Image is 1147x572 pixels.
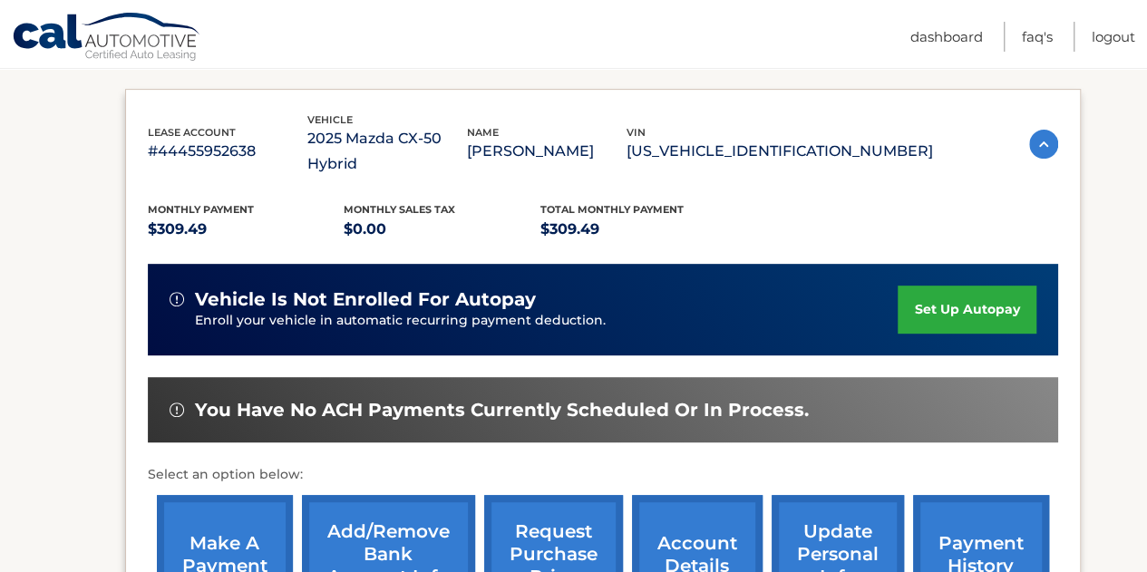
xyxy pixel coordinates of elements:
span: name [467,126,499,139]
img: alert-white.svg [170,402,184,417]
a: Dashboard [910,22,983,52]
a: Cal Automotive [12,12,202,64]
p: $309.49 [540,217,737,242]
span: Monthly Payment [148,203,254,216]
span: You have no ACH payments currently scheduled or in process. [195,399,809,422]
img: accordion-active.svg [1029,130,1058,159]
a: Logout [1092,22,1135,52]
p: [US_VEHICLE_IDENTIFICATION_NUMBER] [627,139,933,164]
p: Select an option below: [148,464,1058,486]
span: lease account [148,126,236,139]
p: 2025 Mazda CX-50 Hybrid [307,126,467,177]
p: [PERSON_NAME] [467,139,627,164]
p: #44455952638 [148,139,307,164]
span: vehicle [307,113,353,126]
p: $309.49 [148,217,345,242]
img: alert-white.svg [170,292,184,306]
span: Total Monthly Payment [540,203,684,216]
span: vehicle is not enrolled for autopay [195,288,536,311]
span: vin [627,126,646,139]
span: Monthly sales Tax [344,203,455,216]
p: $0.00 [344,217,540,242]
a: FAQ's [1022,22,1053,52]
a: set up autopay [898,286,1035,334]
p: Enroll your vehicle in automatic recurring payment deduction. [195,311,899,331]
